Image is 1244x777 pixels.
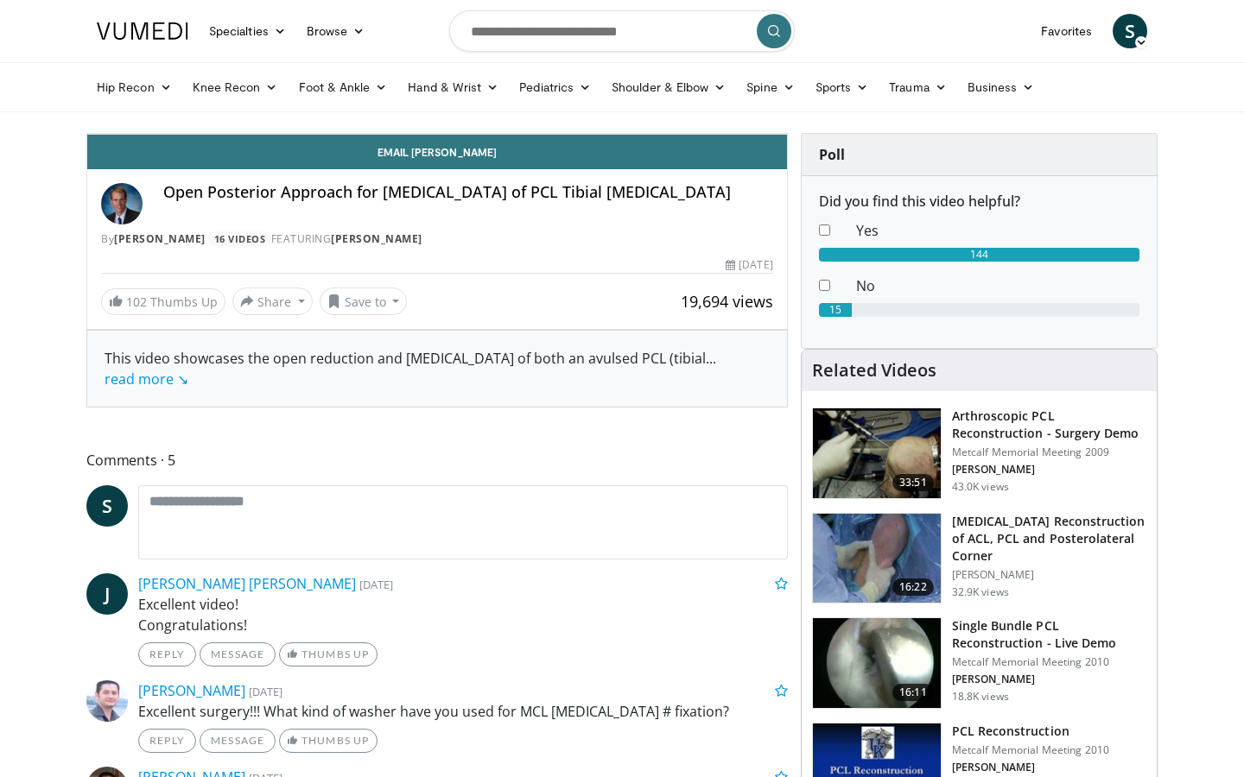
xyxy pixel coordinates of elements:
[199,14,296,48] a: Specialties
[101,231,773,247] div: By FEATURING
[101,288,225,315] a: 102 Thumbs Up
[952,407,1146,442] h3: Arthroscopic PCL Reconstruction - Surgery Demo
[736,70,804,104] a: Spine
[289,70,398,104] a: Foot & Ankle
[97,22,188,40] img: VuMedi Logo
[163,183,773,202] h4: Open Posterior Approach for [MEDICAL_DATA] of PCL Tibial [MEDICAL_DATA]
[952,463,1146,477] p: [PERSON_NAME]
[86,680,128,722] img: Avatar
[87,135,787,169] a: Email [PERSON_NAME]
[879,70,957,104] a: Trauma
[126,294,147,310] span: 102
[813,514,941,603] img: Stone_ACL_PCL_FL8_Widescreen_640x360_100007535_3.jpg.150x105_q85_crop-smart_upscale.jpg
[952,480,1009,494] p: 43.0K views
[812,360,936,381] h4: Related Videos
[601,70,736,104] a: Shoulder & Elbow
[819,248,1139,262] div: 144
[892,684,934,701] span: 16:11
[681,291,773,312] span: 19,694 views
[200,729,276,753] a: Message
[726,257,772,273] div: [DATE]
[952,761,1109,774] p: [PERSON_NAME]
[397,70,509,104] a: Hand & Wrist
[86,485,128,527] a: S
[208,231,271,246] a: 16 Videos
[805,70,879,104] a: Sports
[819,145,845,164] strong: Poll
[138,681,245,700] a: [PERSON_NAME]
[957,70,1045,104] a: Business
[331,231,422,246] a: [PERSON_NAME]
[952,568,1146,582] p: [PERSON_NAME]
[138,574,356,593] a: [PERSON_NAME] [PERSON_NAME]
[359,577,393,592] small: [DATE]
[114,231,206,246] a: [PERSON_NAME]
[86,70,182,104] a: Hip Recon
[296,14,376,48] a: Browse
[952,585,1009,599] p: 32.9K views
[320,287,408,315] button: Save to
[819,303,853,317] div: 15
[813,408,941,498] img: 672811_3.png.150x105_q85_crop-smart_upscale.jpg
[1113,14,1147,48] a: S
[232,287,313,315] button: Share
[952,617,1146,652] h3: Single Bundle PCL Reconstruction - Live Demo
[138,701,788,722] p: Excellent surgery!!! What kind of washer have you used for MCL [MEDICAL_DATA] # fixation?
[892,578,934,596] span: 16:22
[843,275,1152,296] dd: No
[509,70,601,104] a: Pediatrics
[138,594,788,635] p: Excellent video! Congratulations!
[249,684,282,699] small: [DATE]
[138,729,196,753] a: Reply
[1031,14,1102,48] a: Favorites
[279,729,377,753] a: Thumbs Up
[279,642,377,666] a: Thumbs Up
[813,618,941,708] img: wick_3.png.150x105_q85_crop-smart_upscale.jpg
[952,513,1146,565] h3: [MEDICAL_DATA] Reconstruction of ACL, PCL and Posterolateral Corner
[182,70,289,104] a: Knee Recon
[812,407,1146,499] a: 33:51 Arthroscopic PCL Reconstruction - Surgery Demo Metcalf Memorial Meeting 2009 [PERSON_NAME] ...
[952,743,1109,757] p: Metcalf Memorial Meeting 2010
[812,617,1146,709] a: 16:11 Single Bundle PCL Reconstruction - Live Demo Metcalf Memorial Meeting 2010 [PERSON_NAME] 18...
[819,193,1139,210] h6: Did you find this video helpful?
[101,183,143,224] img: Avatar
[952,673,1146,686] p: [PERSON_NAME]
[952,655,1146,669] p: Metcalf Memorial Meeting 2010
[812,513,1146,604] a: 16:22 [MEDICAL_DATA] Reconstruction of ACL, PCL and Posterolateral Corner [PERSON_NAME] 32.9K views
[952,445,1146,459] p: Metcalf Memorial Meeting 2009
[138,642,196,666] a: Reply
[843,220,1152,241] dd: Yes
[200,642,276,666] a: Message
[105,348,770,389] div: This video showcases the open reduction and [MEDICAL_DATA] of both an avulsed PCL (tibial
[86,573,128,615] a: J
[952,723,1109,740] h3: PCL Reconstruction
[892,474,934,491] span: 33:51
[952,690,1009,704] p: 18.8K views
[86,449,788,471] span: Comments 5
[105,370,188,388] a: read more ↘
[87,134,787,135] video-js: Video Player
[449,10,795,52] input: Search topics, interventions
